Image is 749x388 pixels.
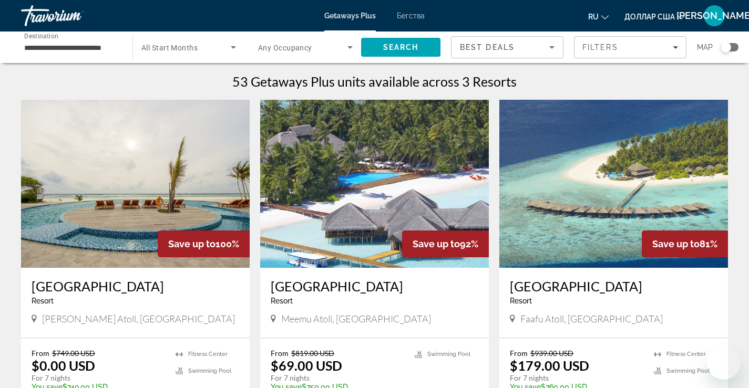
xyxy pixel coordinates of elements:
[666,351,706,358] span: Fitness Center
[32,373,165,383] p: For 7 nights
[271,349,289,358] span: From
[271,358,342,373] p: $69.00 USD
[397,12,425,20] a: Бегства
[460,43,515,51] span: Best Deals
[271,278,478,294] a: [GEOGRAPHIC_DATA]
[42,313,235,324] span: [PERSON_NAME] Atoll, [GEOGRAPHIC_DATA]
[510,349,528,358] span: From
[188,368,231,374] span: Swimming Pool
[271,373,404,383] p: For 7 nights
[624,9,685,24] button: Изменить валюту
[510,358,589,373] p: $179.00 USD
[588,13,599,21] font: ru
[168,238,216,249] span: Save up to
[520,313,663,324] span: Faafu Atoll, [GEOGRAPHIC_DATA]
[324,12,376,20] a: Getaways Plus
[271,297,293,305] span: Resort
[510,297,532,305] span: Resort
[510,373,643,383] p: For 7 nights
[642,230,728,257] div: 81%
[361,38,440,57] button: Search
[21,100,250,268] img: Hondaafushi Island Resort
[530,349,573,358] span: $939.00 USD
[281,313,431,324] span: Meemu Atoll, [GEOGRAPHIC_DATA]
[460,41,555,54] mat-select: Sort by
[588,9,609,24] button: Изменить язык
[32,278,239,294] a: [GEOGRAPHIC_DATA]
[701,5,728,27] button: Меню пользователя
[258,44,312,52] span: Any Occupancy
[188,351,228,358] span: Fitness Center
[402,230,489,257] div: 92%
[383,43,419,51] span: Search
[582,43,618,51] span: Filters
[52,349,95,358] span: $749.00 USD
[574,36,686,58] button: Filters
[232,74,517,89] h1: 53 Getaways Plus units available across 3 Resorts
[624,13,675,21] font: доллар США
[666,368,710,374] span: Swimming Pool
[24,32,58,39] span: Destination
[652,238,700,249] span: Save up to
[24,41,119,54] input: Select destination
[21,2,126,29] a: Травориум
[499,100,728,268] img: Filitheyo Island Resort
[427,351,470,358] span: Swimming Pool
[141,44,198,52] span: All Start Months
[413,238,460,249] span: Save up to
[291,349,334,358] span: $819.00 USD
[32,349,49,358] span: From
[707,346,741,380] iframe: Кнопка запуска окна обмена сообщениями
[32,297,54,305] span: Resort
[158,230,250,257] div: 100%
[260,100,489,268] img: Medhufushi Island Resort
[697,40,713,55] span: Map
[32,358,95,373] p: $0.00 USD
[510,278,717,294] a: [GEOGRAPHIC_DATA]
